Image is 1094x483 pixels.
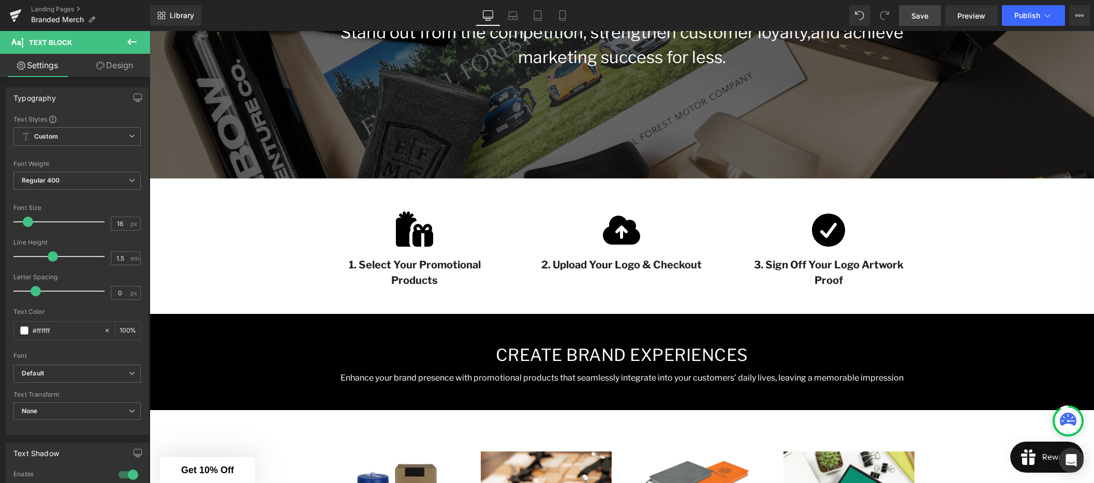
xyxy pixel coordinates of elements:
[29,38,72,47] span: Text Block
[13,204,141,212] div: Font Size
[31,5,150,13] a: Landing Pages
[77,54,152,77] a: Design
[13,308,141,315] div: Text Color
[13,352,141,359] div: Font
[13,391,141,398] div: Text Transform
[476,5,500,26] a: Desktop
[849,5,870,26] button: Undo
[130,220,139,227] span: px
[22,176,60,184] b: Regular 400
[33,325,99,336] input: Color
[1014,11,1040,20] span: Publish
[130,290,139,296] span: px
[13,160,141,168] div: Font Weight
[1002,5,1065,26] button: Publish
[945,5,998,26] a: Preview
[34,132,58,141] b: Custom
[874,5,895,26] button: Redo
[13,470,108,481] div: Enable
[500,5,525,26] a: Laptop
[13,443,59,458] div: Text Shadow
[130,255,139,262] span: em
[861,411,934,442] iframe: Button to open loyalty program pop-up
[525,5,550,26] a: Tablet
[115,322,140,340] div: %
[150,5,201,26] a: New Library
[13,274,141,281] div: Letter Spacing
[1069,5,1090,26] button: More
[13,88,56,102] div: Typography
[591,226,767,257] p: 3. Sign Off Your Logo Artwork Proof
[911,10,928,21] span: Save
[13,239,141,246] div: Line Height
[31,16,84,24] span: Branded Merch
[170,314,775,335] h1: Create Brand Experiences
[957,10,985,21] span: Preview
[22,369,44,378] i: Default
[22,407,38,415] b: None
[13,115,141,123] div: Text Styles
[170,11,194,20] span: Library
[1059,448,1084,473] div: Open Intercom Messenger
[178,226,353,257] p: 1. Select Your Promotional Products
[550,5,575,26] a: Mobile
[384,226,560,241] p: 2. Upload Your Logo & Checkout
[170,341,775,353] p: Enhance your brand presence with promotional products that seamlessly integrate into your custome...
